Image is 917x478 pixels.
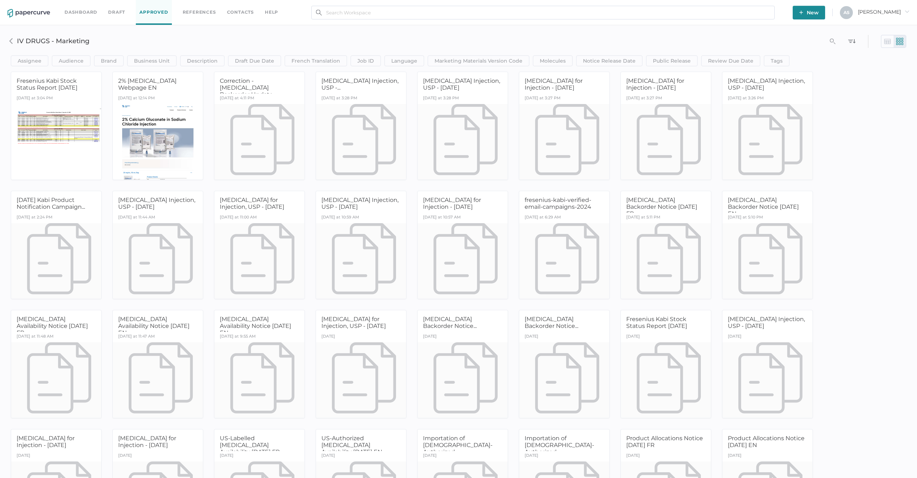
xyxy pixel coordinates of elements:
[311,6,775,19] input: Search Workspace
[525,197,591,210] span: fresenius-kabi-verified-email-campaigns-2024
[843,10,850,15] span: A S
[52,55,90,66] button: Audience
[127,55,177,66] button: Business Unit
[17,77,77,91] span: Fresenius Kabi Stock Status Report [DATE]
[626,94,662,104] div: [DATE] at 3:27 PM
[646,55,698,66] button: Public Release
[220,197,284,210] span: [MEDICAL_DATA] for Injection, USP - [DATE]
[118,316,190,336] span: [MEDICAL_DATA] Availability Notice [DATE] EN
[18,56,41,66] span: Assignee
[351,55,381,66] button: Job ID
[626,332,640,342] div: [DATE]
[525,77,583,91] span: [MEDICAL_DATA] for Injection - [DATE]
[525,435,594,462] span: Importation of [DEMOGRAPHIC_DATA]-Authorized [MEDICAL_DATA]...
[17,316,88,336] span: [MEDICAL_DATA] Availability Notice [DATE] FR
[180,55,224,66] button: Description
[799,10,803,14] img: plus-white.e19ec114.svg
[220,316,291,336] span: [MEDICAL_DATA] Availability Notice [DATE] EN
[435,56,522,66] span: Marketing Materials Version Code
[101,56,117,66] span: Brand
[118,332,155,342] div: [DATE] at 11:47 AM
[321,435,382,455] span: US-Authorized [MEDICAL_DATA] Availability [DATE] EN
[220,94,254,104] div: [DATE] at 4:11 PM
[220,451,233,461] div: [DATE]
[525,213,561,223] div: [DATE] at 6:29 AM
[848,37,855,45] img: sort_icon
[59,56,84,66] span: Audience
[285,55,347,66] button: French Translation
[830,39,836,44] i: search_left
[793,6,825,19] button: New
[525,94,561,104] div: [DATE] at 3:27 PM
[220,77,276,98] span: Correction - [MEDICAL_DATA] Backorder Update...
[423,94,459,104] div: [DATE] at 3:28 PM
[291,56,340,66] span: French Translation
[17,94,53,104] div: [DATE] at 3:04 PM
[17,332,54,342] div: [DATE] at 11:48 AM
[858,9,909,15] span: [PERSON_NAME]
[728,77,805,91] span: [MEDICAL_DATA] Injection, USP - [DATE]
[11,55,48,66] button: Assignee
[118,77,177,91] span: 2% [MEDICAL_DATA] Webpage EN
[576,55,642,66] button: Notice Release Date
[94,55,124,66] button: Brand
[64,8,97,16] a: Dashboard
[423,197,481,210] span: [MEDICAL_DATA] for Injection - [DATE]
[118,451,132,461] div: [DATE]
[708,56,753,66] span: Review Due Date
[183,8,216,16] a: References
[428,55,529,66] button: Marketing Materials Version Code
[220,332,256,342] div: [DATE] at 9:55 AM
[728,213,763,223] div: [DATE] at 5:10 PM
[321,451,335,461] div: [DATE]
[728,332,742,342] div: [DATE]
[626,213,660,223] div: [DATE] at 5:11 PM
[108,8,125,16] a: Draft
[228,55,281,66] button: Draft Due Date
[17,435,75,448] span: [MEDICAL_DATA] for Injection - [DATE]
[764,55,789,66] button: Tags
[653,56,691,66] span: Public Release
[626,77,684,91] span: [MEDICAL_DATA] for Injection - [DATE]
[525,332,538,342] div: [DATE]
[533,55,573,66] button: Molecules
[525,451,538,461] div: [DATE]
[321,77,399,91] span: [MEDICAL_DATA] Injection, USP -...
[357,56,374,66] span: Job ID
[904,9,909,14] i: arrow_right
[423,77,500,91] span: [MEDICAL_DATA] Injection, USP - [DATE]
[728,451,742,461] div: [DATE]
[583,56,636,66] span: Notice Release Date
[118,435,176,448] span: [MEDICAL_DATA] for Injection - [DATE]
[701,55,760,66] button: Review Due Date
[316,10,322,15] img: search.bf03fe8b.svg
[118,94,155,104] div: [DATE] at 12:14 PM
[799,6,819,19] span: New
[540,56,566,66] span: Molecules
[187,56,218,66] span: Description
[118,197,195,210] span: [MEDICAL_DATA] Injection, USP - [DATE]
[384,55,424,66] button: Language
[321,213,359,223] div: [DATE] at 10:59 AM
[525,316,578,329] span: [MEDICAL_DATA] Backorder Notice...
[896,38,903,45] img: thumb-nail-view-green.8bd57d9d.svg
[728,316,805,329] span: [MEDICAL_DATA] Injection, USP - [DATE]
[265,8,278,16] div: help
[728,197,799,217] span: [MEDICAL_DATA] Backorder Notice [DATE] EN
[626,435,703,448] span: Product Allocations Notice [DATE] FR
[220,213,257,223] div: [DATE] at 11:00 AM
[321,316,386,329] span: [MEDICAL_DATA] for Injection, USP - [DATE]
[423,332,437,342] div: [DATE]
[728,94,764,104] div: [DATE] at 3:26 PM
[17,37,629,45] h3: IV DRUGS - Marketing
[227,8,254,16] a: Contacts
[8,38,14,44] img: XASAF+g4Z51Wu6mYVMFQmC4SJJkn52YCxeJ13i3apR5QvEYKxDChqssPZdFsnwcCNBzyW2MeRDXBrBOCs+gZ7YR4YN7M4TyPI...
[8,9,50,18] img: papercurve-logo-colour.7244d18c.svg
[118,213,155,223] div: [DATE] at 11:44 AM
[423,435,493,462] span: Importation of [DEMOGRAPHIC_DATA]-Authorized [MEDICAL_DATA]...
[321,197,399,210] span: [MEDICAL_DATA] Injection, USP - [DATE]
[17,451,30,461] div: [DATE]
[17,197,85,210] span: [DATE] Kabi Product Notification Campaign...
[423,213,461,223] div: [DATE] at 10:57 AM
[17,213,53,223] div: [DATE] at 2:24 PM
